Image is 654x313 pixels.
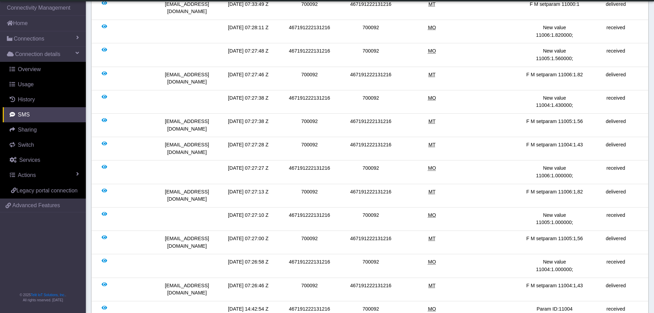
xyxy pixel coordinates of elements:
div: [DATE] 07:27:38 Z [218,118,279,133]
div: [DATE] 07:27:10 Z [218,212,279,226]
span: Switch [18,142,34,148]
a: History [3,92,86,107]
div: F M setparam 11004:1,43 [524,282,585,297]
div: 467191222131216 [340,71,401,86]
span: Legacy portal connection [16,188,78,193]
div: 700092 [340,165,401,179]
div: F M setparam 11000:1 [524,1,585,15]
div: [EMAIL_ADDRESS][DOMAIN_NAME] [156,1,217,15]
span: Actions [18,172,36,178]
div: [DATE] 07:27:46 Z [218,71,279,86]
div: 467191222131216 [340,235,401,250]
div: delivered [585,118,646,133]
span: SMS [18,112,30,118]
div: [EMAIL_ADDRESS][DOMAIN_NAME] [156,118,217,133]
span: Mobile Originated [428,306,436,312]
div: [EMAIL_ADDRESS][DOMAIN_NAME] [156,141,217,156]
div: received [585,258,646,273]
div: [DATE] 07:27:27 Z [218,165,279,179]
a: Sharing [3,122,86,137]
span: Mobile Terminated [428,119,436,124]
span: Connections [14,35,44,43]
div: received [585,212,646,226]
div: delivered [585,188,646,203]
div: [DATE] 07:28:11 Z [218,24,279,39]
div: 467191222131216 [279,24,340,39]
div: 467191222131216 [340,282,401,297]
div: F M setparam 11006:1.82 [524,71,585,86]
a: SMS [3,107,86,122]
a: Telit IoT Solutions, Inc. [31,293,65,297]
div: delivered [585,235,646,250]
div: New value 11006:1.820000; [524,24,585,39]
div: 700092 [279,1,340,15]
div: [DATE] 07:27:00 Z [218,235,279,250]
div: 467191222131216 [279,47,340,62]
div: delivered [585,282,646,297]
span: Mobile Originated [428,95,436,101]
span: Mobile Originated [428,48,436,54]
span: Mobile Originated [428,165,436,171]
div: delivered [585,71,646,86]
span: Mobile Originated [428,259,436,265]
div: New value 11005:1.000000; [524,212,585,226]
span: Mobile Terminated [428,189,436,194]
div: New value 11004:1.430000; [524,94,585,109]
div: F M setparam 11006:1,82 [524,188,585,203]
div: 700092 [279,235,340,250]
div: 467191222131216 [279,258,340,273]
span: Advanced Features [12,201,60,210]
div: 467191222131216 [279,94,340,109]
div: New value 11006:1.000000; [524,165,585,179]
span: Mobile Originated [428,212,436,218]
a: Services [3,153,86,168]
div: 700092 [279,118,340,133]
div: 700092 [340,94,401,109]
div: received [585,94,646,109]
div: 467191222131216 [279,165,340,179]
div: 700092 [340,47,401,62]
div: 467191222131216 [340,118,401,133]
div: [DATE] 07:27:38 Z [218,94,279,109]
span: Services [19,157,40,163]
div: 700092 [340,258,401,273]
div: 700092 [279,71,340,86]
div: 700092 [340,24,401,39]
div: 700092 [279,188,340,203]
div: [DATE] 07:27:13 Z [218,188,279,203]
span: Usage [18,81,34,87]
div: [DATE] 07:27:28 Z [218,141,279,156]
div: 700092 [279,282,340,297]
span: Mobile Terminated [428,1,436,7]
a: Switch [3,137,86,153]
div: [EMAIL_ADDRESS][DOMAIN_NAME] [156,282,217,297]
div: [DATE] 07:26:46 Z [218,282,279,297]
a: Actions [3,168,86,183]
a: Usage [3,77,86,92]
div: received [585,165,646,179]
div: 700092 [279,141,340,156]
div: 467191222131216 [340,1,401,15]
span: Overview [18,66,41,72]
div: 467191222131216 [279,212,340,226]
div: F M setparam 11005:1,56 [524,235,585,250]
div: New value 11004:1.000000; [524,258,585,273]
div: F M setparam 11005:1.56 [524,118,585,133]
div: received [585,24,646,39]
span: Connection details [15,50,60,58]
div: 467191222131216 [340,188,401,203]
div: delivered [585,1,646,15]
a: Overview [3,62,86,77]
span: Mobile Terminated [428,236,436,241]
div: [EMAIL_ADDRESS][DOMAIN_NAME] [156,188,217,203]
div: [DATE] 07:27:48 Z [218,47,279,62]
div: [DATE] 07:26:58 Z [218,258,279,273]
div: received [585,47,646,62]
div: 467191222131216 [340,141,401,156]
span: Mobile Originated [428,25,436,30]
span: History [18,97,35,102]
div: 700092 [340,212,401,226]
span: Mobile Terminated [428,283,436,288]
div: [EMAIL_ADDRESS][DOMAIN_NAME] [156,235,217,250]
span: Mobile Terminated [428,142,436,147]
